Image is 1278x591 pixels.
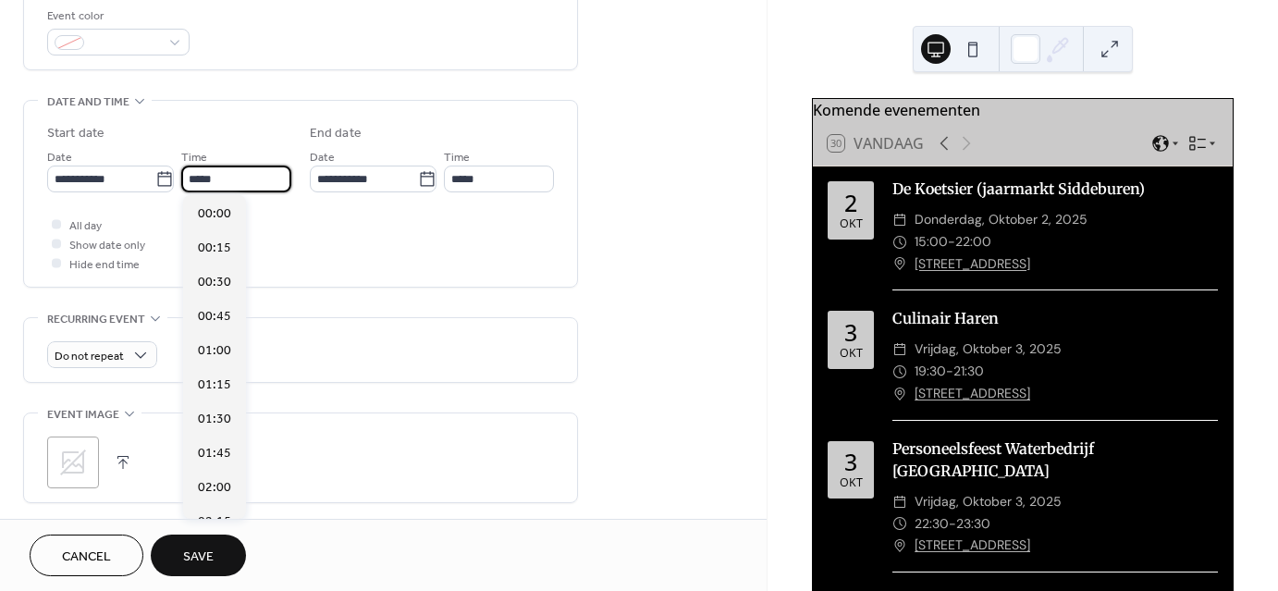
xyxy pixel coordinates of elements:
[151,535,246,576] button: Save
[892,307,1218,329] div: Culinair Haren
[813,99,1233,121] div: Komende evenementen
[198,410,231,429] span: 01:30
[47,124,104,143] div: Start date
[444,148,470,167] span: Time
[915,361,946,383] span: 19:30
[915,535,1030,557] a: [STREET_ADDRESS]
[892,361,907,383] div: ​
[892,253,907,276] div: ​
[949,513,956,536] span: -
[198,239,231,258] span: 00:15
[915,491,1062,513] span: vrijdag, oktober 3, 2025
[47,92,129,112] span: Date and time
[181,148,207,167] span: Time
[953,361,984,383] span: 21:30
[47,310,145,329] span: Recurring event
[840,348,863,360] div: okt
[915,253,1030,276] a: [STREET_ADDRESS]
[948,231,955,253] span: -
[198,478,231,498] span: 02:00
[892,339,907,361] div: ​
[946,361,953,383] span: -
[892,491,907,513] div: ​
[198,341,231,361] span: 01:00
[198,444,231,463] span: 01:45
[915,339,1062,361] span: vrijdag, oktober 3, 2025
[47,6,186,26] div: Event color
[892,209,907,231] div: ​
[30,535,143,576] button: Cancel
[47,437,99,488] div: ;
[844,450,857,474] div: 3
[310,124,362,143] div: End date
[310,148,335,167] span: Date
[892,383,907,405] div: ​
[55,346,124,367] span: Do not repeat
[892,231,907,253] div: ​
[892,178,1218,200] div: De Koetsier (jaarmarkt Siddeburen)
[69,216,102,236] span: All day
[198,204,231,224] span: 00:00
[62,548,111,567] span: Cancel
[69,255,140,275] span: Hide end time
[198,307,231,326] span: 00:45
[955,231,991,253] span: 22:00
[892,535,907,557] div: ​
[915,383,1030,405] a: [STREET_ADDRESS]
[844,191,857,215] div: 2
[915,513,949,536] span: 22:30
[915,209,1088,231] span: donderdag, oktober 2, 2025
[956,513,990,536] span: 23:30
[840,477,863,489] div: okt
[69,236,145,255] span: Show date only
[844,321,857,344] div: 3
[915,231,948,253] span: 15:00
[892,437,1218,482] div: Personeelsfeest Waterbedrijf [GEOGRAPHIC_DATA]
[198,376,231,395] span: 01:15
[47,405,119,425] span: Event image
[840,218,863,230] div: okt
[47,148,72,167] span: Date
[198,512,231,532] span: 02:15
[198,273,231,292] span: 00:30
[183,548,214,567] span: Save
[892,513,907,536] div: ​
